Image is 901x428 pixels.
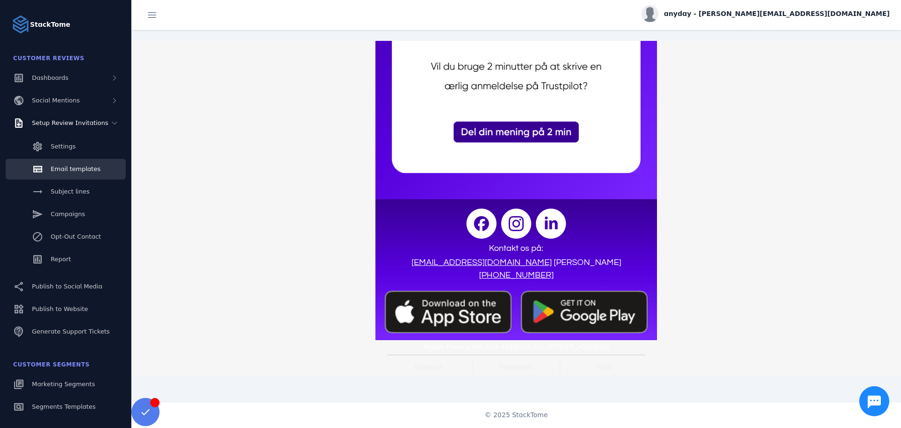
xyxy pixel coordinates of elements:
[387,362,470,372] a: Besøg os
[32,97,80,104] span: Social Mentions
[6,204,126,225] a: Campaigns
[51,188,90,195] span: Subject lines
[32,119,108,126] span: Setup Review Invitations
[51,165,100,172] span: Email templates
[32,381,95,388] span: Marketing Segments
[6,226,126,247] a: Opt-Out Contact
[32,305,88,312] span: Publish to Website
[563,362,645,372] a: Vilkår
[641,5,890,22] button: anyday - [PERSON_NAME][EMAIL_ADDRESS][DOMAIN_NAME]
[30,20,70,30] strong: StackTome
[32,283,102,290] span: Publish to Social Media
[6,276,126,297] a: Publish to Social Media
[32,403,96,410] span: Segments Templates
[11,15,30,34] img: Logo image
[6,181,126,202] a: Subject lines
[466,209,496,239] img: Facebook
[6,299,126,319] a: Publish to Website
[13,361,90,368] span: Customer Segments
[13,55,84,62] span: Customer Reviews
[485,410,548,420] span: © 2025 StackTome
[6,374,126,395] a: Marketing Segments
[6,249,126,270] a: Report
[475,362,557,372] a: Privatpolitik
[51,233,101,240] span: Opt-Out Contact
[51,143,76,150] span: Settings
[412,258,552,267] a: [EMAIL_ADDRESS][DOMAIN_NAME]
[51,256,71,263] span: Report
[385,342,648,352] p: Anyday Finance A/S, CVR: 43335154, P.O. [STREET_ADDRESS]
[385,243,648,254] h4: Kontakt os på:
[6,136,126,157] a: Settings
[664,9,890,19] span: anyday - [PERSON_NAME][EMAIL_ADDRESS][DOMAIN_NAME]
[536,209,566,239] img: LinkedIn
[32,328,110,335] span: Generate Support Tickets
[501,209,531,239] img: Instagram
[6,159,126,179] a: Email templates
[641,5,658,22] img: profile.jpg
[32,74,69,81] span: Dashboards
[554,258,621,267] span: [PERSON_NAME]
[479,271,554,280] a: [PHONE_NUMBER]
[51,210,85,218] span: Campaigns
[6,321,126,342] a: Generate Support Tickets
[6,397,126,417] a: Segments Templates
